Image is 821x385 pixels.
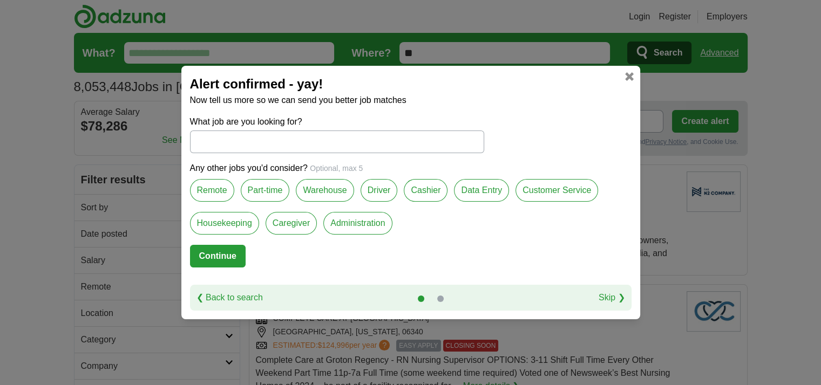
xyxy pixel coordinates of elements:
[266,212,317,235] label: Caregiver
[323,212,392,235] label: Administration
[599,291,625,304] a: Skip ❯
[190,115,484,128] label: What job are you looking for?
[190,212,259,235] label: Housekeeping
[241,179,290,202] label: Part-time
[310,164,363,173] span: Optional, max 5
[454,179,509,202] label: Data Entry
[190,245,246,267] button: Continue
[190,162,632,175] p: Any other jobs you'd consider?
[361,179,398,202] label: Driver
[190,74,632,94] h2: Alert confirmed - yay!
[515,179,598,202] label: Customer Service
[190,94,632,107] p: Now tell us more so we can send you better job matches
[196,291,263,304] a: ❮ Back to search
[404,179,447,202] label: Cashier
[190,179,234,202] label: Remote
[296,179,354,202] label: Warehouse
